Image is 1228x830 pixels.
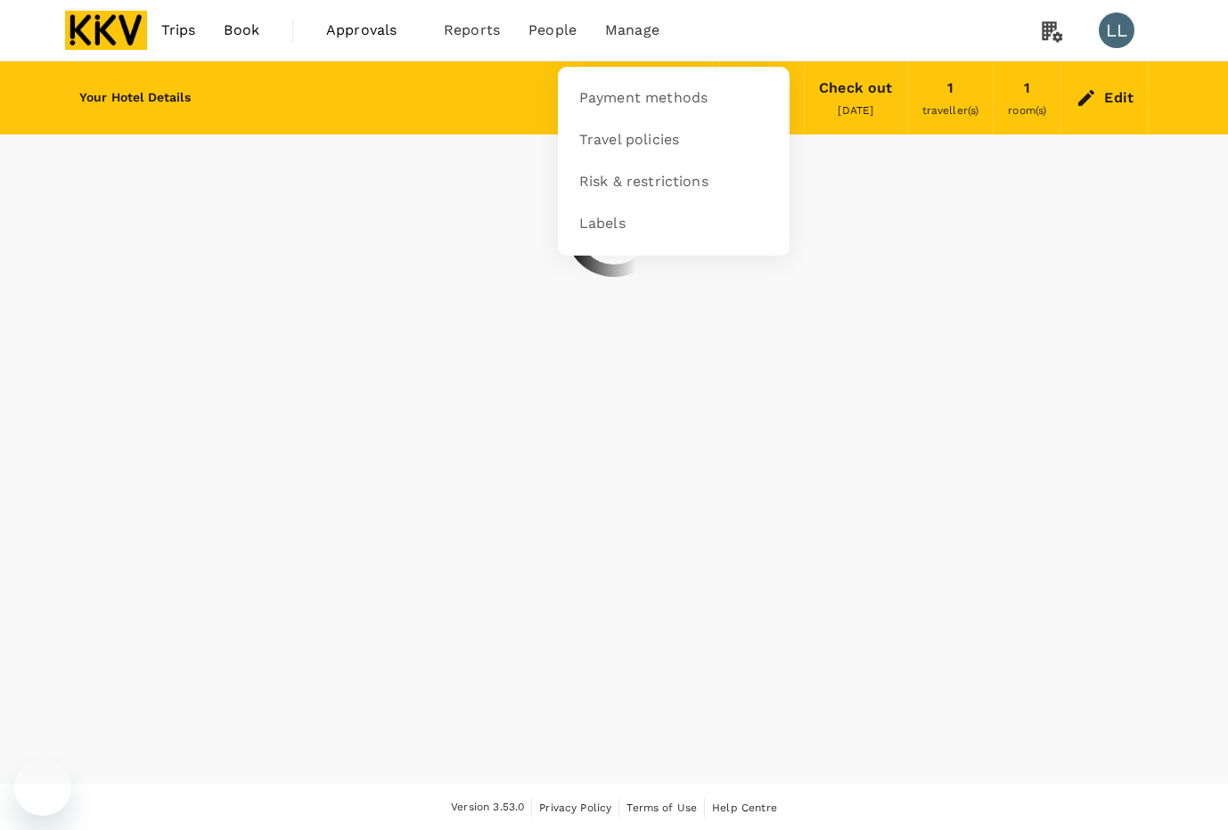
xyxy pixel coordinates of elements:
[326,20,415,41] span: Approvals
[579,172,708,192] span: Risk & restrictions
[1024,76,1030,101] div: 1
[1104,85,1134,110] div: Edit
[838,104,873,117] span: [DATE]
[539,802,611,814] span: Privacy Policy
[451,799,524,817] span: Version 3.53.0
[444,20,500,41] span: Reports
[224,20,259,41] span: Book
[569,203,779,245] a: Labels
[712,798,777,818] a: Help Centre
[1008,104,1046,117] span: room(s)
[65,11,147,50] img: KKV Supply Chain Sdn Bhd
[14,759,71,816] iframe: Button to launch messaging window
[161,20,196,41] span: Trips
[579,88,708,109] span: Payment methods
[1099,12,1134,48] div: LL
[626,798,697,818] a: Terms of Use
[569,161,779,203] a: Risk & restrictions
[922,104,979,117] span: traveller(s)
[569,119,779,161] a: Travel policies
[569,77,779,119] a: Payment methods
[539,798,611,818] a: Privacy Policy
[947,76,954,101] div: 1
[712,802,777,814] span: Help Centre
[819,76,892,101] div: Check out
[79,88,191,108] h6: Your Hotel Details
[579,130,679,151] span: Travel policies
[579,214,626,234] span: Labels
[528,20,577,41] span: People
[626,802,697,814] span: Terms of Use
[605,20,659,41] span: Manage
